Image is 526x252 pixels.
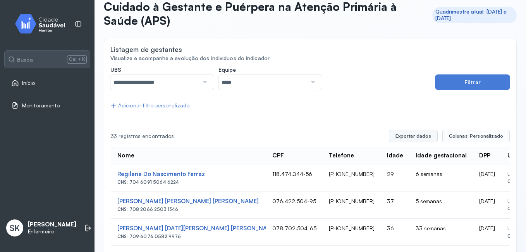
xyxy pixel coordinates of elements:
[111,133,383,140] div: 33 registros encontrados
[218,66,236,73] span: Equipe
[22,102,60,109] span: Monitoramento
[11,79,83,87] a: Início
[473,164,501,192] td: [DATE]
[449,133,503,139] span: Colunas: Personalizado
[381,219,409,246] td: 36
[117,225,260,232] div: [PERSON_NAME] [DATE][PERSON_NAME] [PERSON_NAME]
[323,164,381,192] td: [PHONE_NUMBER]
[28,228,76,235] p: Enfermeiro
[323,219,381,246] td: [PHONE_NUMBER]
[479,152,490,159] div: DPP
[387,152,403,159] div: Idade
[416,152,467,159] div: Idade gestacional
[266,192,323,219] td: 076.422.504-95
[117,234,260,239] div: CNS: 709 6076 0582 9976
[28,221,76,228] p: [PERSON_NAME]
[117,171,260,178] div: Regilene Do Nascimento Ferraz
[110,45,182,54] div: Listagem de gestantes
[117,207,260,212] div: CNS: 708 2066 2503 1346
[409,219,473,246] td: 33 semanas
[435,74,510,90] button: Filtrar
[10,223,20,233] span: SK
[435,9,514,22] div: Quadrimestre atual: [DATE] a [DATE]
[110,66,121,73] span: UBS
[473,219,501,246] td: [DATE]
[272,152,284,159] div: CPF
[266,164,323,192] td: 118.474.044-56
[329,152,354,159] div: Telefone
[409,192,473,219] td: 5 semanas
[409,164,473,192] td: 6 semanas
[266,219,323,246] td: 078.702.504-65
[8,12,78,35] img: monitor.svg
[117,180,260,185] div: CNS: 704 6091 5064 6224
[67,55,87,63] span: Ctrl + K
[117,198,260,205] div: [PERSON_NAME] [PERSON_NAME] [PERSON_NAME]
[17,56,33,63] span: Busca
[381,192,409,219] td: 37
[117,152,134,159] div: Nome
[110,55,510,62] div: Visualize e acompanhe a evolução dos indivíduos do indicador
[323,192,381,219] td: [PHONE_NUMBER]
[442,130,510,142] button: Colunas: Personalizado
[507,152,519,159] div: UBS
[22,80,35,86] span: Início
[110,102,189,109] div: Adicionar filtro personalizado
[389,130,438,142] button: Exportar dados
[381,164,409,192] td: 29
[473,192,501,219] td: [DATE]
[11,102,83,109] a: Monitoramento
